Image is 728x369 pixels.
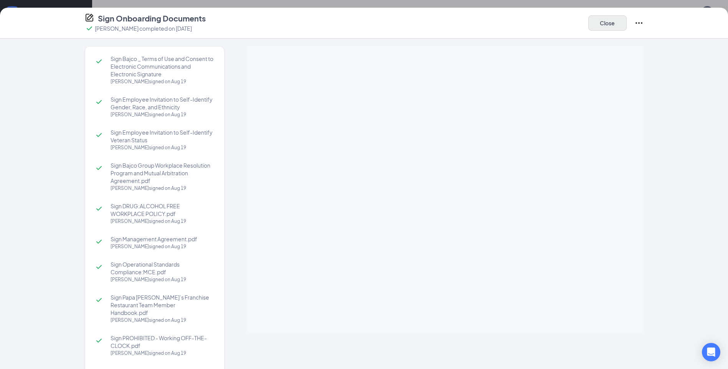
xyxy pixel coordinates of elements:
[111,184,213,192] div: [PERSON_NAME] signed on Aug 19
[111,128,213,144] span: Sign Employee Invitation to Self-Identify Veteran Status
[111,202,213,217] span: Sign DRUG:ALCOHOL FREE WORKPLACE POLICY.pdf
[111,55,213,78] span: Sign Bajco _ Terms of Use and Consent to Electronic Communications and Electronic Signature
[94,163,104,173] svg: Checkmark
[111,334,213,349] span: Sign PROHIBITED - Working OFF-THE-CLOCK.pdf
[95,25,192,32] p: [PERSON_NAME] completed on [DATE]
[111,235,213,243] span: Sign Management Agreement.pdf
[111,349,213,357] div: [PERSON_NAME] signed on Aug 19
[98,13,206,24] h4: Sign Onboarding Documents
[94,336,104,345] svg: Checkmark
[94,237,104,246] svg: Checkmark
[94,262,104,272] svg: Checkmark
[111,293,213,316] span: Sign Papa [PERSON_NAME]’s Franchise Restaurant Team Member Handbook.pdf
[111,276,213,283] div: [PERSON_NAME] signed on Aug 19
[588,15,627,31] button: Close
[111,316,213,324] div: [PERSON_NAME] signed on Aug 19
[111,111,213,119] div: [PERSON_NAME] signed on Aug 19
[111,78,213,86] div: [PERSON_NAME] signed on Aug 19
[94,204,104,213] svg: Checkmark
[94,97,104,107] svg: Checkmark
[85,24,94,33] svg: Checkmark
[94,295,104,305] svg: Checkmark
[111,96,213,111] span: Sign Employee Invitation to Self-Identify Gender, Race, and Ethnicity
[111,243,213,250] div: [PERSON_NAME] signed on Aug 19
[94,57,104,66] svg: Checkmark
[111,161,213,184] span: Sign Bajco Group Workplace Resolution Program and Mutual Arbitration Agreement.pdf
[702,343,720,361] div: Open Intercom Messenger
[94,130,104,140] svg: Checkmark
[111,217,213,225] div: [PERSON_NAME] signed on Aug 19
[85,13,94,22] svg: CompanyDocumentIcon
[634,18,644,28] svg: Ellipses
[111,144,213,152] div: [PERSON_NAME] signed on Aug 19
[111,260,213,276] span: Sign Operational Standards Compliance:MCE.pdf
